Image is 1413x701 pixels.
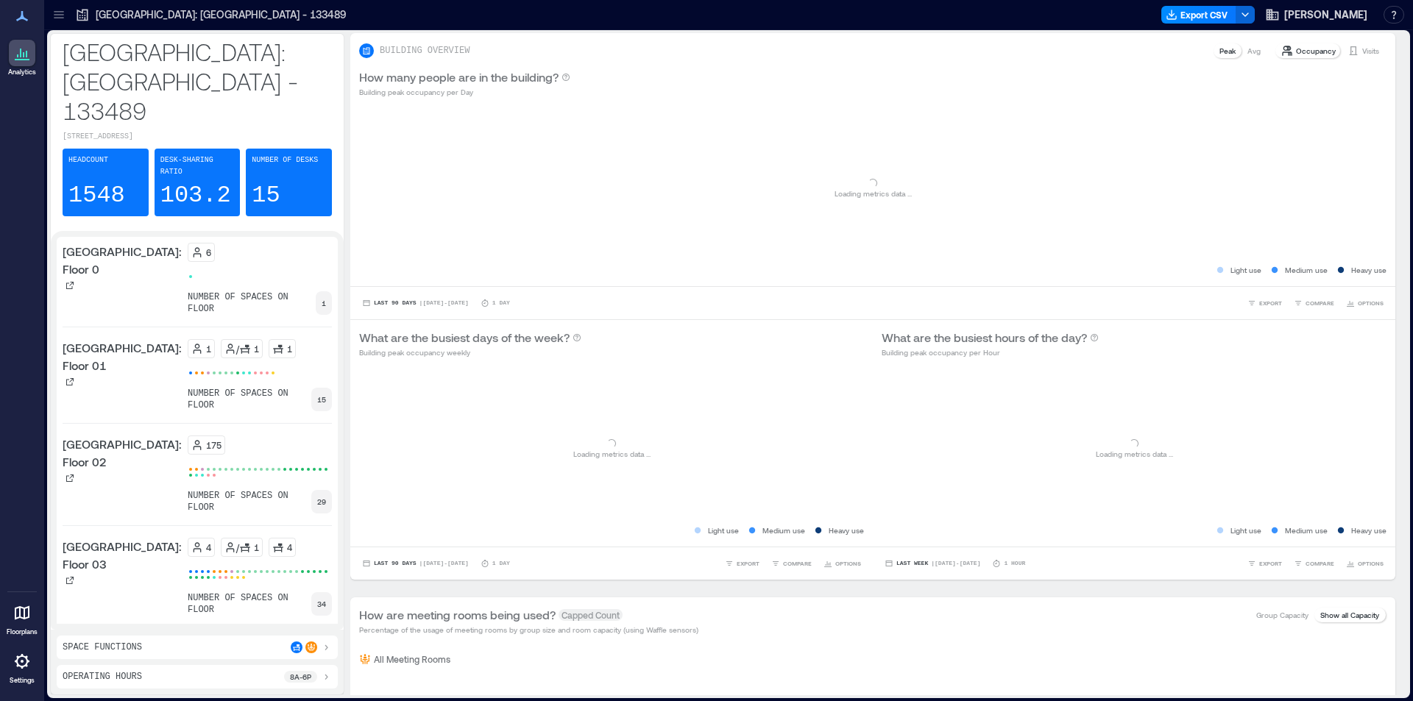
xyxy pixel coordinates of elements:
[160,154,235,178] p: Desk-sharing ratio
[63,538,182,573] p: [GEOGRAPHIC_DATA]: Floor 03
[1291,296,1337,310] button: COMPARE
[96,7,347,22] p: [GEOGRAPHIC_DATA]: [GEOGRAPHIC_DATA] - 133489
[188,388,311,411] p: number of spaces on floor
[1096,448,1173,460] p: Loading metrics data ...
[1358,299,1384,307] span: OPTIONS
[287,541,292,553] p: 4
[236,343,239,355] p: /
[882,556,983,571] button: Last Week |[DATE]-[DATE]
[573,448,651,460] p: Loading metrics data ...
[1161,6,1236,24] button: Export CSV
[882,329,1087,346] p: What are the busiest hours of the day?
[783,559,812,568] span: COMPARE
[206,439,222,451] p: 175
[1259,299,1282,307] span: EXPORT
[1244,296,1285,310] button: EXPORT
[63,641,142,653] p: Space Functions
[1358,559,1384,568] span: OPTIONS
[1284,7,1367,22] span: [PERSON_NAME]
[63,243,182,278] p: [GEOGRAPHIC_DATA]: Floor 0
[1351,524,1387,536] p: Heavy use
[1296,45,1336,57] p: Occupancy
[359,556,472,571] button: Last 90 Days |[DATE]-[DATE]
[252,181,280,210] p: 15
[206,343,211,355] p: 1
[63,131,332,143] p: [STREET_ADDRESS]
[1244,556,1285,571] button: EXPORT
[290,671,311,683] p: 8a - 6p
[737,559,759,568] span: EXPORT
[1343,296,1387,310] button: OPTIONS
[1285,264,1328,276] p: Medium use
[10,676,35,685] p: Settings
[1230,524,1261,536] p: Light use
[287,343,292,355] p: 1
[1320,609,1379,621] p: Show all Capacity
[1004,559,1025,568] p: 1 Hour
[835,559,861,568] span: OPTIONS
[359,624,698,636] p: Percentage of the usage of meeting rooms by group size and room capacity (using Waffle sensors)
[882,346,1099,358] p: Building peak occupancy per Hour
[4,644,40,689] a: Settings
[380,45,470,57] p: BUILDING OVERVIEW
[821,556,864,571] button: OPTIONS
[160,181,231,210] p: 103.2
[63,435,182,471] p: [GEOGRAPHIC_DATA]: Floor 02
[835,188,912,199] p: Loading metrics data ...
[63,671,142,683] p: Operating Hours
[2,595,42,641] a: Floorplans
[359,68,559,86] p: How many people are in the building?
[1291,556,1337,571] button: COMPARE
[1261,3,1372,26] button: [PERSON_NAME]
[359,606,556,624] p: How are meeting rooms being used?
[708,524,739,536] p: Light use
[317,598,326,610] p: 34
[1230,264,1261,276] p: Light use
[254,541,259,553] p: 1
[722,556,762,571] button: EXPORT
[359,296,472,310] button: Last 90 Days |[DATE]-[DATE]
[1247,45,1261,57] p: Avg
[252,154,318,166] p: Number of Desks
[188,490,311,513] p: number of spaces on floor
[8,68,36,76] p: Analytics
[317,496,326,508] p: 29
[1219,45,1236,57] p: Peak
[4,35,40,81] a: Analytics
[206,246,211,258] p: 6
[1306,559,1334,568] span: COMPARE
[188,291,316,315] p: number of spaces on floor
[188,592,311,616] p: number of spaces on floor
[829,524,864,536] p: Heavy use
[1306,299,1334,307] span: COMPARE
[63,37,332,125] p: [GEOGRAPHIC_DATA]: [GEOGRAPHIC_DATA] - 133489
[206,541,211,553] p: 4
[68,154,108,166] p: Headcount
[7,627,38,636] p: Floorplans
[1285,524,1328,536] p: Medium use
[359,346,581,358] p: Building peak occupancy weekly
[1362,45,1379,57] p: Visits
[63,339,182,374] p: [GEOGRAPHIC_DATA]: Floor 01
[1256,609,1308,621] p: Group Capacity
[1259,559,1282,568] span: EXPORT
[317,394,326,405] p: 15
[492,299,510,307] p: 1 Day
[768,556,815,571] button: COMPARE
[236,541,239,553] p: /
[559,609,623,621] span: Capped Count
[68,181,125,210] p: 1548
[254,343,259,355] p: 1
[322,297,326,309] p: 1
[492,559,510,568] p: 1 Day
[359,329,570,346] p: What are the busiest days of the week?
[762,524,805,536] p: Medium use
[1351,264,1387,276] p: Heavy use
[1343,556,1387,571] button: OPTIONS
[374,653,450,665] p: All Meeting Rooms
[359,86,570,98] p: Building peak occupancy per Day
